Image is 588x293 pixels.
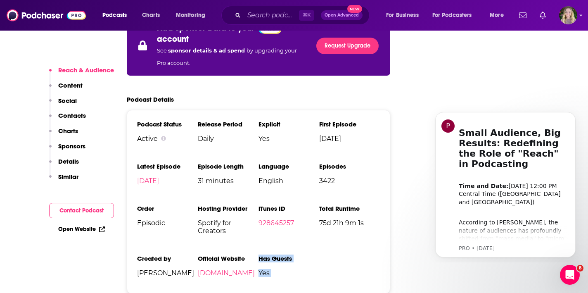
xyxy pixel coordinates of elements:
[49,66,114,81] button: Reach & Audience
[198,255,258,262] h3: Official Website
[423,105,588,262] iframe: Intercom notifications message
[319,219,380,227] span: 75d 21h 9m 1s
[49,157,79,173] button: Details
[137,177,159,185] a: [DATE]
[58,81,83,89] p: Content
[559,6,577,24] span: Logged in as lauren19365
[137,219,198,227] span: Episodic
[258,135,319,143] span: Yes
[559,6,577,24] img: User Profile
[198,269,255,277] a: [DOMAIN_NAME]
[321,10,363,20] button: Open AdvancedNew
[49,173,78,188] button: Similar
[319,205,380,212] h3: Total Runtime
[142,10,160,21] span: Charts
[258,177,319,185] span: English
[198,162,258,170] h3: Episode Length
[347,5,362,13] span: New
[58,112,86,119] p: Contacts
[319,162,380,170] h3: Episodes
[258,205,319,212] h3: iTunes ID
[49,203,114,218] button: Contact Podcast
[258,162,319,170] h3: Language
[137,269,198,277] span: [PERSON_NAME]
[137,162,198,170] h3: Latest Episode
[49,127,78,142] button: Charts
[559,6,577,24] button: Show profile menu
[427,9,484,22] button: open menu
[380,9,429,22] button: open menu
[58,127,78,135] p: Charts
[157,44,306,69] p: See by upgrading your Pro account.
[176,10,205,21] span: Monitoring
[258,255,319,262] h3: Has Guests
[229,6,377,25] div: Search podcasts, credits, & more...
[432,10,472,21] span: For Podcasters
[484,9,514,22] button: open menu
[58,157,79,165] p: Details
[137,9,165,22] a: Charts
[258,219,294,227] a: 928645257
[319,177,380,185] span: 3422
[316,38,379,54] a: Request Upgrade
[198,177,258,185] span: 31 minutes
[58,173,78,181] p: Similar
[49,112,86,127] button: Contacts
[386,10,419,21] span: For Business
[127,95,174,103] h2: Podcast Details
[560,265,580,285] iframe: Intercom live chat
[97,9,138,22] button: open menu
[58,142,85,150] p: Sponsors
[49,142,85,157] button: Sponsors
[198,135,258,143] span: Daily
[319,135,380,143] span: [DATE]
[198,219,258,235] span: Spotify for Creators
[325,13,359,17] span: Open Advanced
[49,81,83,97] button: Content
[198,205,258,212] h3: Hosting Provider
[198,120,258,128] h3: Release Period
[490,10,504,21] span: More
[577,265,583,272] span: 8
[137,205,198,212] h3: Order
[168,47,247,54] span: sponsor details & ad spend
[58,226,105,233] a: Open Website
[319,120,380,128] h3: First Episode
[49,97,77,112] button: Social
[102,10,127,21] span: Podcasts
[258,269,319,277] span: Yes
[170,9,216,22] button: open menu
[137,120,198,128] h3: Podcast Status
[299,10,314,21] span: ⌘ K
[157,34,189,44] p: account
[137,255,198,262] h3: Created by
[516,8,530,22] a: Show notifications dropdown
[536,8,549,22] a: Show notifications dropdown
[244,9,299,22] input: Search podcasts, credits, & more...
[58,66,114,74] p: Reach & Audience
[7,7,86,23] img: Podchaser - Follow, Share and Rate Podcasts
[58,97,77,105] p: Social
[258,120,319,128] h3: Explicit
[137,135,198,143] div: Active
